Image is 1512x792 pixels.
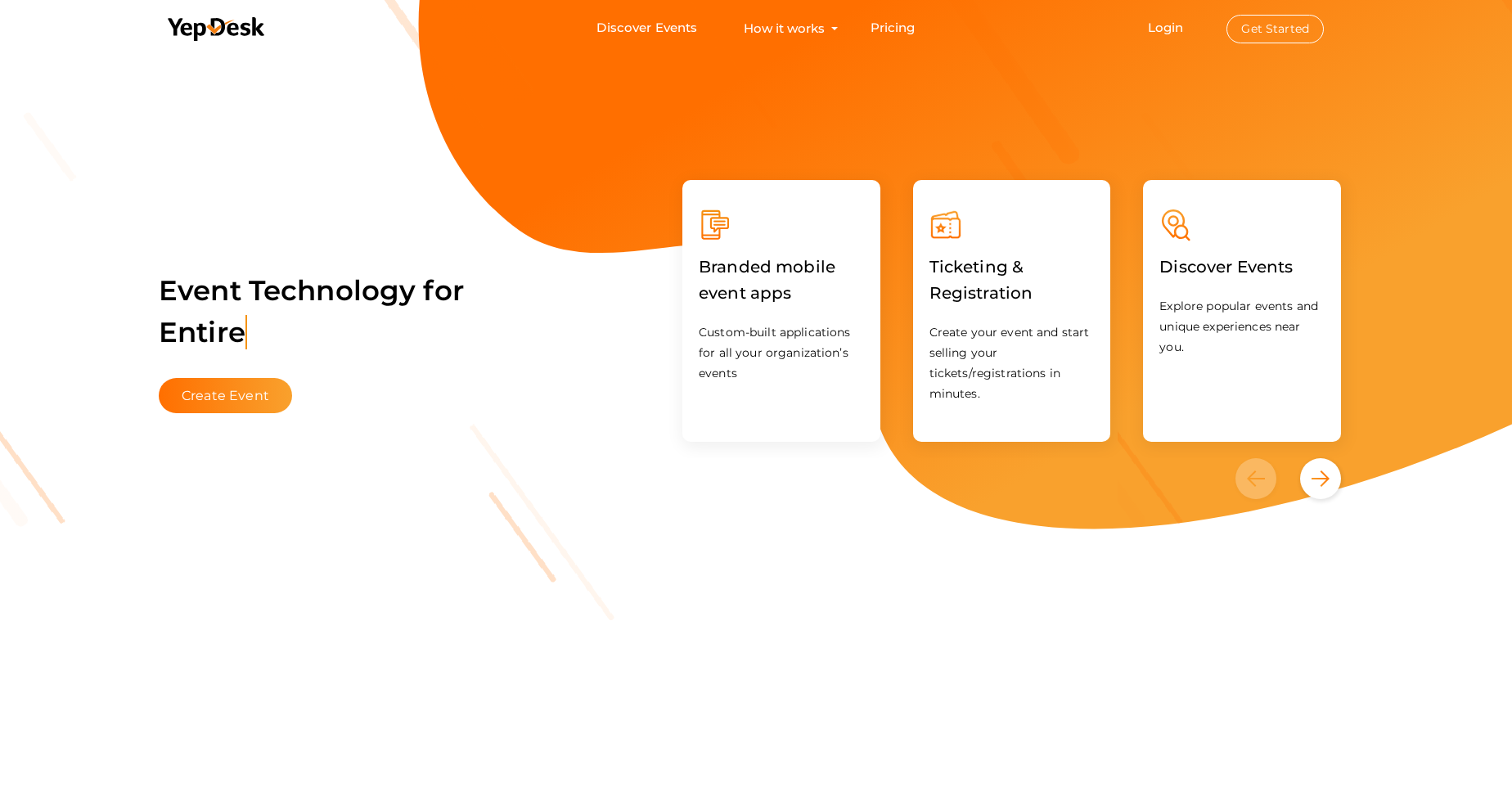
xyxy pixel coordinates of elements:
label: Ticketing & Registration [929,241,1095,318]
a: Pricing [871,13,916,43]
p: Create your event and start selling your tickets/registrations in minutes. [929,322,1095,404]
button: How it works [739,13,830,43]
a: Branded mobile event apps [699,286,864,302]
a: Login [1148,20,1184,35]
button: Create Event [159,378,292,413]
button: Get Started [1226,15,1324,43]
label: Branded mobile event apps [699,241,864,318]
button: Next [1300,458,1341,499]
a: Discover Events [1159,260,1293,276]
button: Previous [1235,458,1297,499]
a: Discover Events [596,13,697,43]
label: Discover Events [1159,241,1293,292]
a: Ticketing & Registration [929,286,1095,302]
span: Entire [159,315,247,349]
p: Custom-built applications for all your organization’s events [699,322,864,384]
label: Event Technology for [159,250,464,374]
p: Explore popular events and unique experiences near you. [1159,296,1325,358]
